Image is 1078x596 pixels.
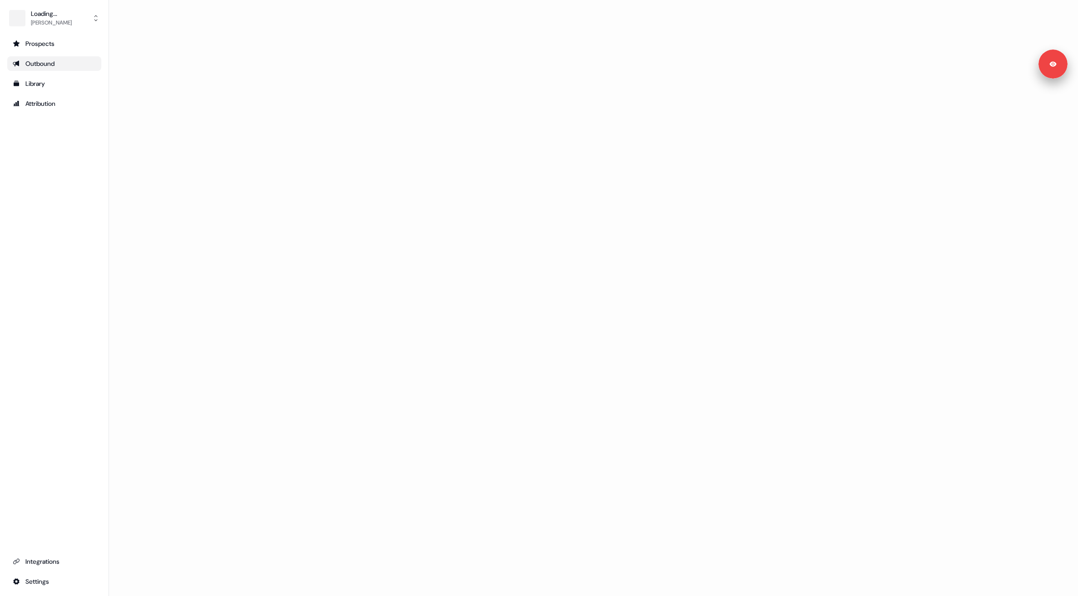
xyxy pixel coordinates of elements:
div: Prospects [13,39,96,48]
a: Go to attribution [7,96,101,111]
div: Attribution [13,99,96,108]
a: Go to integrations [7,554,101,569]
a: Go to prospects [7,36,101,51]
a: Go to templates [7,76,101,91]
div: Outbound [13,59,96,68]
div: Settings [13,577,96,586]
div: Loading... [31,9,72,18]
button: Loading...[PERSON_NAME] [7,7,101,29]
div: [PERSON_NAME] [31,18,72,27]
a: Go to integrations [7,574,101,589]
div: Integrations [13,557,96,566]
div: Library [13,79,96,88]
a: Go to outbound experience [7,56,101,71]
